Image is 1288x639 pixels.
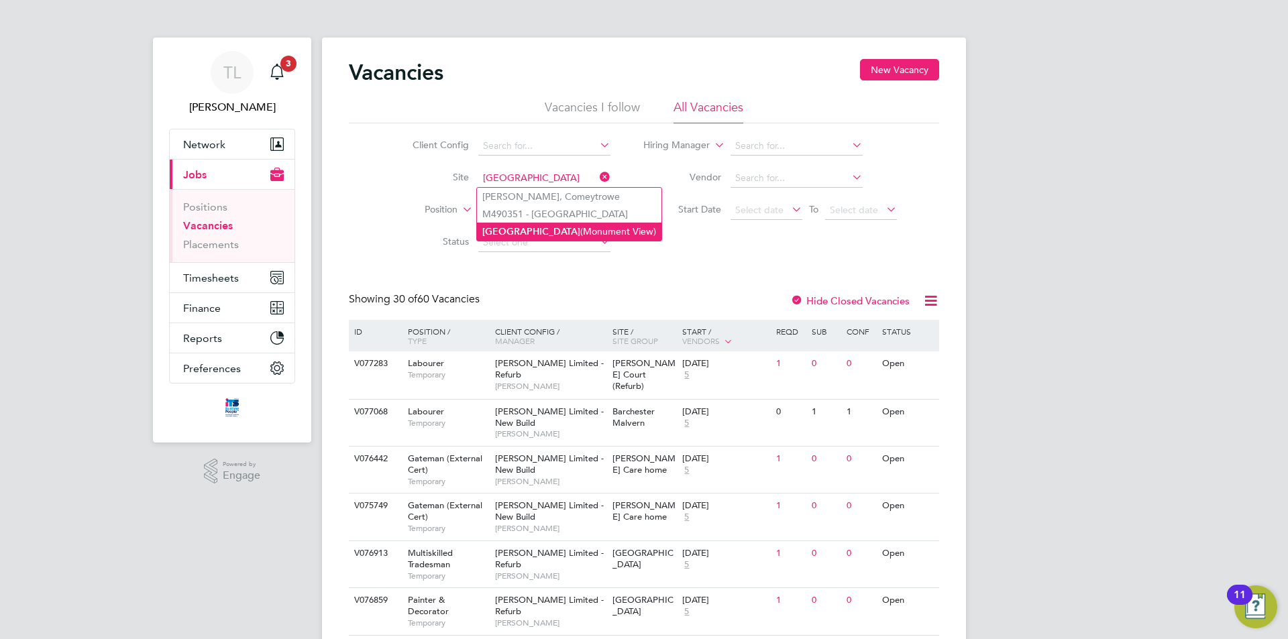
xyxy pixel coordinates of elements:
[495,335,535,346] span: Manager
[682,512,691,523] span: 5
[495,547,604,570] span: [PERSON_NAME] Limited - Refurb
[170,263,294,292] button: Timesheets
[408,369,488,380] span: Temporary
[408,453,482,475] span: Gateman (External Cert)
[495,406,604,428] span: [PERSON_NAME] Limited - New Build
[679,320,773,353] div: Start /
[477,223,661,241] li: (Monument View)
[545,99,640,123] li: Vacancies I follow
[408,523,488,534] span: Temporary
[609,320,680,352] div: Site /
[170,160,294,189] button: Jobs
[1234,595,1246,612] div: 11
[843,541,878,566] div: 0
[408,618,488,628] span: Temporary
[183,332,222,345] span: Reports
[808,400,843,424] div: 1
[682,358,769,369] div: [DATE]
[843,320,878,343] div: Conf
[495,453,604,475] span: [PERSON_NAME] Limited - New Build
[808,447,843,471] div: 0
[183,168,207,181] span: Jobs
[408,500,482,522] span: Gateman (External Cert)
[183,302,221,314] span: Finance
[223,470,260,481] span: Engage
[790,294,910,307] label: Hide Closed Vacancies
[644,171,721,183] label: Vendor
[478,233,610,252] input: Select one
[808,320,843,343] div: Sub
[495,571,606,581] span: [PERSON_NAME]
[495,594,604,617] span: [PERSON_NAME] Limited - Refurb
[682,606,691,618] span: 5
[408,335,427,346] span: Type
[223,397,241,418] img: itsconstruction-logo-retina.png
[612,357,676,392] span: [PERSON_NAME] Court (Refurb)
[805,200,822,218] span: To
[393,292,480,306] span: 60 Vacancies
[644,203,721,215] label: Start Date
[773,351,808,376] div: 1
[495,428,606,439] span: [PERSON_NAME]
[682,500,769,512] div: [DATE]
[408,406,444,417] span: Labourer
[612,453,676,475] span: [PERSON_NAME] Care home
[682,418,691,429] span: 5
[223,64,241,81] span: TL
[612,406,655,428] span: Barchester Malvern
[408,476,488,487] span: Temporary
[612,547,674,570] span: [GEOGRAPHIC_DATA]
[280,56,297,72] span: 3
[351,351,398,376] div: V077283
[183,238,239,251] a: Placements
[170,323,294,353] button: Reports
[351,320,398,343] div: ID
[408,571,488,581] span: Temporary
[170,189,294,262] div: Jobs
[879,447,937,471] div: Open
[682,465,691,476] span: 5
[380,203,458,217] label: Position
[478,137,610,156] input: Search for...
[682,369,691,381] span: 5
[731,169,863,188] input: Search for...
[843,588,878,613] div: 0
[682,595,769,606] div: [DATE]
[153,38,311,443] nav: Main navigation
[408,594,449,617] span: Painter & Decorator
[879,320,937,343] div: Status
[843,351,878,376] div: 0
[482,226,580,237] b: [GEOGRAPHIC_DATA]
[183,362,241,375] span: Preferences
[495,500,604,522] span: [PERSON_NAME] Limited - New Build
[682,559,691,571] span: 5
[392,171,469,183] label: Site
[478,169,610,188] input: Search for...
[351,588,398,613] div: V076859
[408,547,453,570] span: Multiskilled Tradesman
[633,139,710,152] label: Hiring Manager
[495,618,606,628] span: [PERSON_NAME]
[773,493,808,518] div: 1
[477,188,661,205] li: [PERSON_NAME], Comeytrowe
[612,500,676,522] span: [PERSON_NAME] Care home
[495,523,606,534] span: [PERSON_NAME]
[392,235,469,247] label: Status
[773,447,808,471] div: 1
[223,459,260,470] span: Powered by
[773,588,808,613] div: 1
[843,400,878,424] div: 1
[169,51,295,115] a: TL[PERSON_NAME]
[879,493,937,518] div: Open
[169,99,295,115] span: Tim Lerwill
[860,59,939,80] button: New Vacancy
[351,493,398,518] div: V075749
[879,351,937,376] div: Open
[351,541,398,566] div: V076913
[879,588,937,613] div: Open
[808,493,843,518] div: 0
[183,272,239,284] span: Timesheets
[731,137,863,156] input: Search for...
[843,447,878,471] div: 0
[773,541,808,566] div: 1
